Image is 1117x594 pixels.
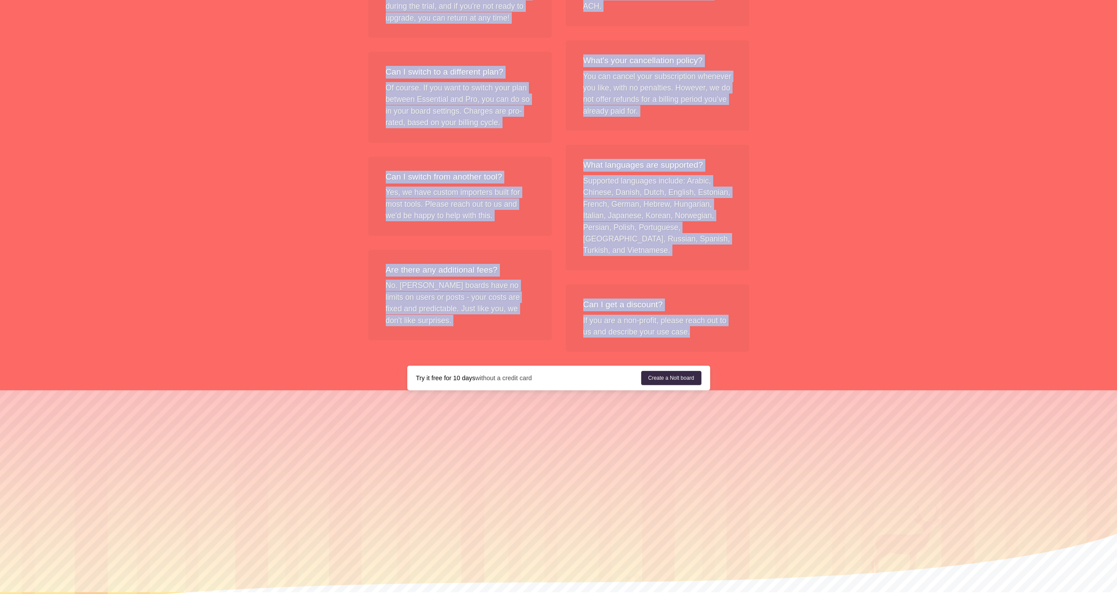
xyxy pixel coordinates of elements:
[583,299,732,311] div: Can I get a discount?
[566,40,749,131] div: You can cancel your subscription whenever you like, with no penalties. However, we do not offer r...
[386,264,534,277] div: Are there any additional fees?
[368,157,552,236] div: Yes, we have custom importers built for most tools. Please reach out to us and we'd be happy to h...
[368,52,552,142] div: Of course. If you want to switch your plan between Essential and Pro, you can do so in your board...
[416,374,475,382] strong: Try it free for 10 days
[386,66,534,79] div: Can I switch to a different plan?
[416,374,641,382] div: without a credit card
[583,159,732,172] div: What languages are supported?
[583,54,732,67] div: What's your cancellation policy?
[386,171,534,184] div: Can I switch from another tool?
[566,145,749,270] div: Supported languages include: Arabic, Chinese, Danish, Dutch, English, Estonian, French, German, H...
[368,250,552,340] div: No. [PERSON_NAME] boards have no limits on users or posts - your costs are fixed and predictable....
[641,371,701,385] a: Create a Nolt board
[566,284,749,352] div: If you are a non-profit, please reach out to us and describe your use case.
